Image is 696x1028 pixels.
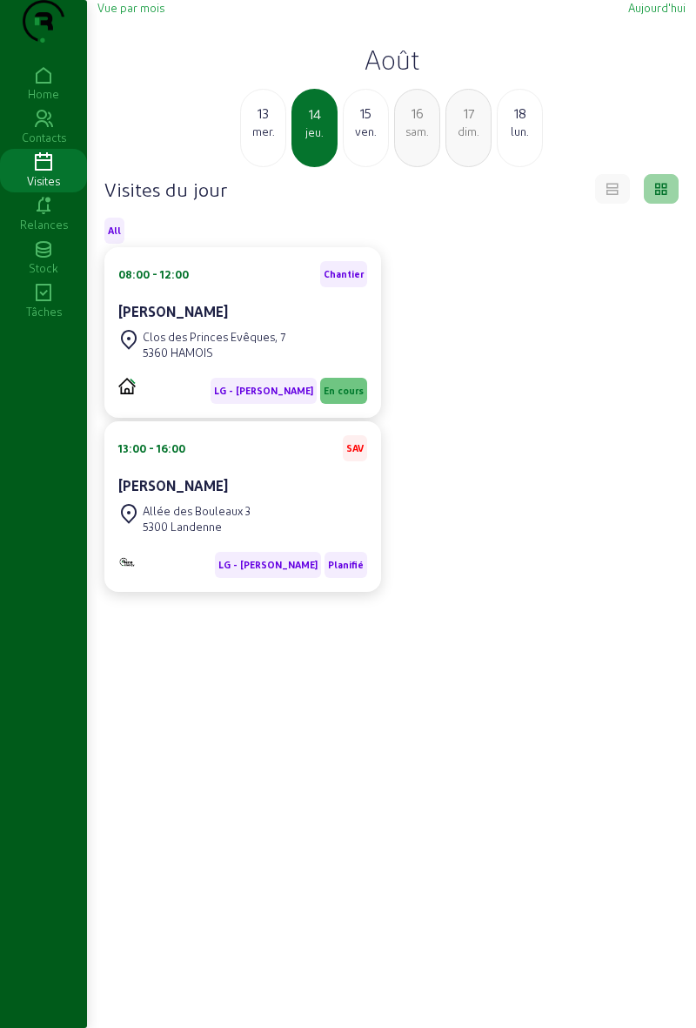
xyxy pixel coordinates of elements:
[344,103,388,124] div: 15
[498,124,542,139] div: lun.
[108,225,121,237] span: All
[143,345,285,360] div: 5360 HAMOIS
[218,559,318,571] span: LG - [PERSON_NAME]
[118,440,185,456] div: 13:00 - 16:00
[324,385,364,397] span: En cours
[344,124,388,139] div: ven.
[143,503,251,519] div: Allée des Bouleaux 3
[293,124,336,140] div: jeu.
[395,124,439,139] div: sam.
[143,329,285,345] div: Clos des Princes Evêques, 7
[395,103,439,124] div: 16
[346,442,364,454] span: SAV
[97,44,686,75] h2: Août
[328,559,364,571] span: Planifié
[241,103,285,124] div: 13
[118,266,189,282] div: 08:00 - 12:00
[446,103,491,124] div: 17
[104,177,227,201] h4: Visites du jour
[293,104,336,124] div: 14
[498,103,542,124] div: 18
[446,124,491,139] div: dim.
[118,378,136,394] img: PVELEC
[628,1,686,14] span: Aujourd'hui
[118,477,228,494] cam-card-title: [PERSON_NAME]
[241,124,285,139] div: mer.
[143,519,251,534] div: 5300 Landenne
[97,1,164,14] span: Vue par mois
[118,303,228,319] cam-card-title: [PERSON_NAME]
[324,268,364,280] span: Chantier
[214,385,313,397] span: LG - [PERSON_NAME]
[118,556,136,568] img: Monitoring et Maintenance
